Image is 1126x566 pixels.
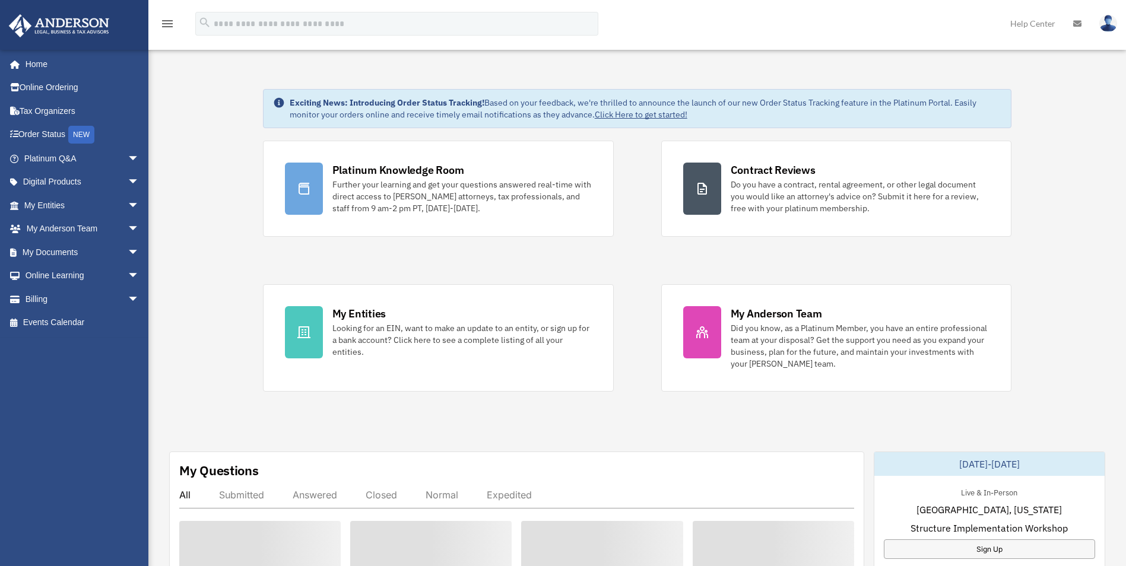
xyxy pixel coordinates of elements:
div: Further your learning and get your questions answered real-time with direct access to [PERSON_NAM... [332,179,592,214]
div: Expedited [487,489,532,501]
a: Online Learningarrow_drop_down [8,264,157,288]
div: Platinum Knowledge Room [332,163,464,177]
div: My Entities [332,306,386,321]
a: My Anderson Team Did you know, as a Platinum Member, you have an entire professional team at your... [661,284,1012,392]
a: Platinum Knowledge Room Further your learning and get your questions answered real-time with dire... [263,141,614,237]
div: Normal [426,489,458,501]
a: Contract Reviews Do you have a contract, rental agreement, or other legal document you would like... [661,141,1012,237]
a: Tax Organizers [8,99,157,123]
div: NEW [68,126,94,144]
span: arrow_drop_down [128,217,151,241]
a: Home [8,52,151,76]
i: search [198,16,211,29]
a: My Entitiesarrow_drop_down [8,193,157,217]
span: Structure Implementation Workshop [911,521,1068,535]
div: My Questions [179,462,259,479]
div: Do you have a contract, rental agreement, or other legal document you would like an attorney's ad... [731,179,990,214]
div: Based on your feedback, we're thrilled to announce the launch of our new Order Status Tracking fe... [290,97,1002,120]
span: [GEOGRAPHIC_DATA], [US_STATE] [916,503,1062,517]
div: Contract Reviews [731,163,816,177]
a: Order StatusNEW [8,123,157,147]
div: My Anderson Team [731,306,822,321]
span: arrow_drop_down [128,264,151,288]
a: Online Ordering [8,76,157,100]
div: All [179,489,191,501]
img: Anderson Advisors Platinum Portal [5,14,113,37]
a: Digital Productsarrow_drop_down [8,170,157,194]
a: My Documentsarrow_drop_down [8,240,157,264]
a: Sign Up [884,539,1095,559]
a: Platinum Q&Aarrow_drop_down [8,147,157,170]
img: User Pic [1099,15,1117,32]
span: arrow_drop_down [128,147,151,171]
div: Looking for an EIN, want to make an update to an entity, or sign up for a bank account? Click her... [332,322,592,358]
strong: Exciting News: Introducing Order Status Tracking! [290,97,484,108]
a: My Anderson Teamarrow_drop_down [8,217,157,241]
span: arrow_drop_down [128,170,151,195]
span: arrow_drop_down [128,193,151,218]
div: Live & In-Person [951,485,1027,498]
a: Events Calendar [8,311,157,335]
i: menu [160,17,175,31]
a: My Entities Looking for an EIN, want to make an update to an entity, or sign up for a bank accoun... [263,284,614,392]
span: arrow_drop_down [128,287,151,311]
div: Answered [293,489,337,501]
span: arrow_drop_down [128,240,151,265]
div: [DATE]-[DATE] [874,452,1105,476]
div: Closed [366,489,397,501]
div: Submitted [219,489,264,501]
a: Billingarrow_drop_down [8,287,157,311]
div: Did you know, as a Platinum Member, you have an entire professional team at your disposal? Get th... [731,322,990,370]
a: menu [160,21,175,31]
a: Click Here to get started! [595,109,687,120]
